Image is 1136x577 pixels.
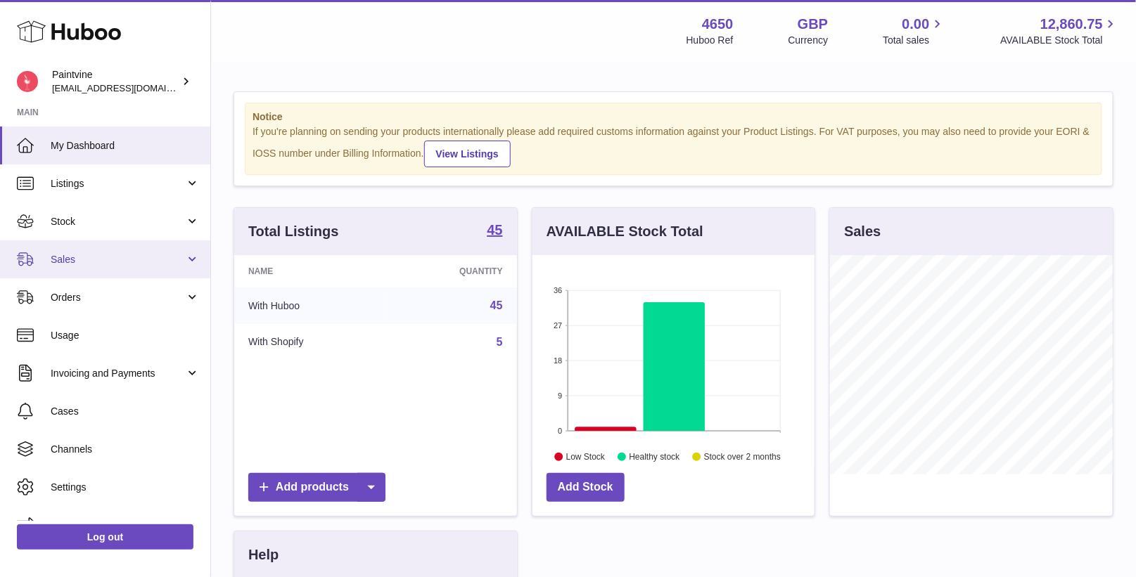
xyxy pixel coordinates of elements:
span: Listings [51,177,185,190]
span: [EMAIL_ADDRESS][DOMAIN_NAME] [52,82,207,93]
strong: Notice [253,110,1094,124]
a: View Listings [424,141,511,167]
img: euan@paintvine.co.uk [17,71,38,92]
span: Total sales [883,34,945,47]
a: 45 [490,299,503,311]
a: 12,860.75 AVAILABLE Stock Total [1000,15,1119,47]
h3: Sales [844,222,881,241]
span: My Dashboard [51,139,200,153]
div: Huboo Ref [687,34,734,47]
span: Sales [51,253,185,266]
text: Stock over 2 months [704,452,781,462]
span: Usage [51,329,200,342]
span: AVAILABLE Stock Total [1000,34,1119,47]
strong: 45 [487,223,502,237]
a: Add Stock [547,473,625,502]
strong: 4650 [702,15,734,34]
a: 45 [487,223,502,240]
span: 0.00 [902,15,930,34]
a: 5 [497,336,503,348]
h3: Help [248,545,279,564]
div: Paintvine [52,68,179,95]
a: 0.00 Total sales [883,15,945,47]
span: Returns [51,519,200,532]
span: Invoicing and Payments [51,367,185,380]
td: With Shopify [234,324,387,361]
td: With Huboo [234,287,387,324]
text: 18 [554,356,562,365]
th: Quantity [387,255,517,287]
a: Log out [17,524,193,550]
span: Orders [51,291,185,304]
span: Cases [51,405,200,418]
a: Add products [248,473,385,502]
text: 9 [558,391,562,400]
text: 36 [554,286,562,294]
text: Low Stock [566,452,606,462]
div: Currency [789,34,829,47]
span: Channels [51,443,200,456]
span: Stock [51,215,185,228]
div: If you're planning on sending your products internationally please add required customs informati... [253,125,1094,167]
text: 27 [554,321,562,330]
th: Name [234,255,387,287]
h3: AVAILABLE Stock Total [547,222,703,241]
strong: GBP [798,15,828,34]
text: Healthy stock [629,452,680,462]
h3: Total Listings [248,222,339,241]
span: 12,860.75 [1040,15,1103,34]
span: Settings [51,481,200,494]
text: 0 [558,427,562,435]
